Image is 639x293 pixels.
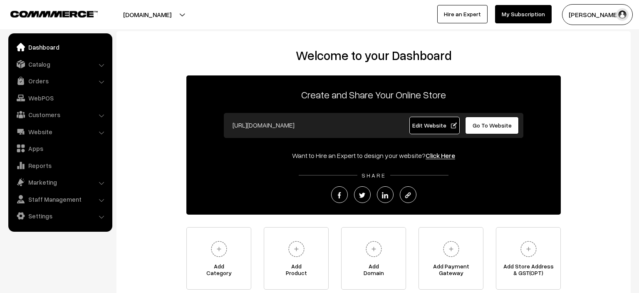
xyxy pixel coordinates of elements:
[10,192,109,207] a: Staff Management
[419,227,483,290] a: Add PaymentGateway
[517,238,540,260] img: plus.svg
[616,8,629,21] img: user
[562,4,633,25] button: [PERSON_NAME]…
[341,227,406,290] a: AddDomain
[187,263,251,280] span: Add Category
[495,5,552,23] a: My Subscription
[10,90,109,105] a: WebPOS
[125,48,622,63] h2: Welcome to your Dashboard
[10,175,109,190] a: Marketing
[186,150,561,160] div: Want to Hire an Expert to design your website?
[357,172,390,179] span: SHARE
[186,87,561,102] p: Create and Share Your Online Store
[362,238,385,260] img: plus.svg
[10,11,98,17] img: COMMMERCE
[419,263,483,280] span: Add Payment Gateway
[10,124,109,139] a: Website
[10,107,109,122] a: Customers
[10,158,109,173] a: Reports
[186,227,251,290] a: AddCategory
[473,122,512,129] span: Go To Website
[496,263,560,280] span: Add Store Address & GST(OPT)
[285,238,308,260] img: plus.svg
[10,57,109,72] a: Catalog
[10,141,109,156] a: Apps
[426,151,455,160] a: Click Here
[342,263,406,280] span: Add Domain
[264,227,329,290] a: AddProduct
[437,5,488,23] a: Hire an Expert
[10,73,109,88] a: Orders
[496,227,561,290] a: Add Store Address& GST(OPT)
[465,117,519,134] a: Go To Website
[10,40,109,55] a: Dashboard
[412,122,457,129] span: Edit Website
[440,238,463,260] img: plus.svg
[409,117,460,134] a: Edit Website
[94,4,201,25] button: [DOMAIN_NAME]
[208,238,230,260] img: plus.svg
[10,208,109,223] a: Settings
[264,263,328,280] span: Add Product
[10,8,83,18] a: COMMMERCE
